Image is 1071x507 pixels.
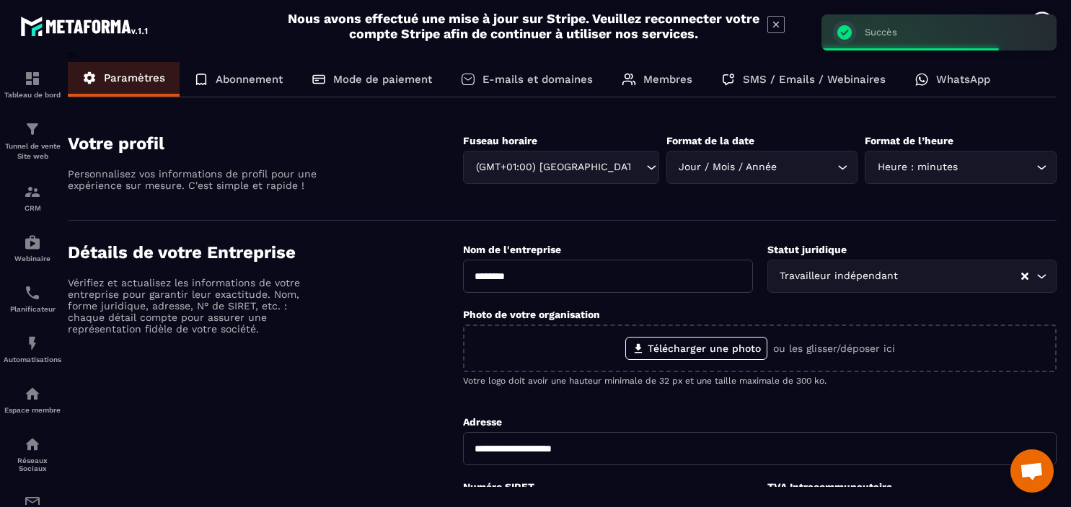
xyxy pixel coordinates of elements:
a: social-networksocial-networkRéseaux Sociaux [4,425,61,483]
p: Personnalisez vos informations de profil pour une expérience sur mesure. C'est simple et rapide ! [68,168,320,191]
span: (GMT+01:00) [GEOGRAPHIC_DATA] [472,159,631,175]
img: formation [24,70,41,87]
p: Réseaux Sociaux [4,457,61,472]
label: Numéro SIRET [463,481,534,493]
a: formationformationTunnel de vente Site web [4,110,61,172]
a: automationsautomationsEspace membre [4,374,61,425]
p: CRM [4,204,61,212]
p: SMS / Emails / Webinaires [743,73,886,86]
a: formationformationCRM [4,172,61,223]
img: scheduler [24,284,41,301]
h2: Nous avons effectué une mise à jour sur Stripe. Veuillez reconnecter votre compte Stripe afin de ... [287,11,760,41]
h4: Votre profil [68,133,463,154]
p: Vérifiez et actualisez les informations de votre entreprise pour garantir leur exactitude. Nom, f... [68,277,320,335]
p: Webinaire [4,255,61,263]
input: Search for option [780,159,834,175]
label: Nom de l'entreprise [463,244,561,255]
img: formation [24,183,41,200]
p: Tunnel de vente Site web [4,141,61,162]
label: Fuseau horaire [463,135,537,146]
p: Mode de paiement [333,73,432,86]
label: Photo de votre organisation [463,309,600,320]
div: Search for option [463,151,658,184]
a: automationsautomationsWebinaire [4,223,61,273]
a: Ouvrir le chat [1010,449,1054,493]
img: formation [24,120,41,138]
p: Membres [643,73,692,86]
img: automations [24,335,41,352]
p: E-mails et domaines [482,73,593,86]
p: WhatsApp [936,73,990,86]
p: Espace membre [4,406,61,414]
input: Search for option [902,268,1020,284]
span: Travailleur indépendant [777,268,902,284]
label: Format de la date [666,135,754,146]
img: automations [24,385,41,402]
p: Tableau de bord [4,91,61,99]
label: Télécharger une photo [625,337,767,360]
input: Search for option [961,159,1033,175]
div: Search for option [865,151,1057,184]
p: Votre logo doit avoir une hauteur minimale de 32 px et une taille maximale de 300 ko. [463,376,1057,386]
input: Search for option [632,159,643,175]
h4: Détails de votre Entreprise [68,242,463,263]
label: Format de l’heure [865,135,953,146]
label: Adresse [463,416,502,428]
p: Abonnement [216,73,283,86]
div: Search for option [767,260,1057,293]
p: ou les glisser/déposer ici [773,343,895,354]
button: Clear Selected [1021,271,1028,282]
span: Jour / Mois / Année [676,159,780,175]
a: schedulerschedulerPlanificateur [4,273,61,324]
a: automationsautomationsAutomatisations [4,324,61,374]
p: Automatisations [4,356,61,363]
p: Planificateur [4,305,61,313]
p: Paramètres [104,71,165,84]
label: Statut juridique [767,244,847,255]
div: Search for option [666,151,858,184]
img: logo [20,13,150,39]
span: Heure : minutes [874,159,961,175]
img: automations [24,234,41,251]
a: formationformationTableau de bord [4,59,61,110]
img: social-network [24,436,41,453]
label: TVA Intracommunautaire [767,481,892,493]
